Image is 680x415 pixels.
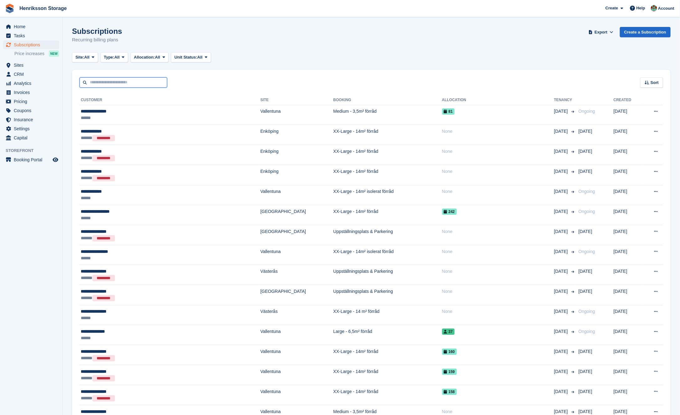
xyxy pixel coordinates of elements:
td: XX-Large - 14m² isolerat förråd [333,185,442,205]
span: Settings [14,124,51,133]
td: Vallentuna [260,105,333,125]
span: All [197,54,203,60]
td: [DATE] [614,325,642,345]
th: Tenancy [554,95,576,105]
span: [DATE] [554,148,569,155]
span: [DATE] [554,228,569,235]
td: XX-Large - 14 m² förråd [333,305,442,325]
td: Medium - 3,5m² förråd [333,105,442,125]
button: Type: All [100,52,128,63]
td: XX-Large - 14m² förråd [333,205,442,225]
span: Account [658,5,674,12]
td: [DATE] [614,165,642,185]
td: [DATE] [614,225,642,245]
td: XX-Large - 14m² förråd [333,385,442,405]
td: Uppställningsplats & Parkering [333,265,442,285]
a: Henriksson Storage [17,3,69,13]
div: None [442,288,554,295]
span: [DATE] [554,388,569,395]
a: menu [3,40,59,49]
span: Analytics [14,79,51,88]
span: [DATE] [554,288,569,295]
span: [DATE] [554,108,569,115]
td: XX-Large - 14m² isolerat förråd [333,245,442,265]
td: [DATE] [614,305,642,325]
span: Coupons [14,106,51,115]
span: 159 [442,369,457,375]
span: Pricing [14,97,51,106]
span: Ongoing [579,309,595,314]
td: XX-Large - 14m² förråd [333,165,442,185]
span: [DATE] [579,289,592,294]
span: 160 [442,349,457,355]
td: Vallentuna [260,245,333,265]
span: [DATE] [554,328,569,335]
h1: Subscriptions [72,27,122,35]
span: Ongoing [579,329,595,334]
span: Site: [75,54,84,60]
th: Booking [333,95,442,105]
span: Invoices [14,88,51,97]
span: [DATE] [579,229,592,234]
td: Uppställningsplats & Parkering [333,225,442,245]
td: [DATE] [614,145,642,165]
td: Enköping [260,145,333,165]
span: [DATE] [554,188,569,195]
span: [DATE] [554,348,569,355]
div: None [442,248,554,255]
span: CRM [14,70,51,79]
a: menu [3,22,59,31]
img: Isak Martinelle [651,5,657,11]
span: Ongoing [579,209,595,214]
span: [DATE] [579,349,592,354]
span: All [155,54,160,60]
span: [DATE] [554,308,569,315]
span: [DATE] [579,369,592,374]
td: Västerås [260,305,333,325]
td: Vallentuna [260,185,333,205]
a: menu [3,79,59,88]
td: [GEOGRAPHIC_DATA] [260,285,333,305]
td: XX-Large - 14m² förråd [333,345,442,365]
span: 242 [442,209,457,215]
span: Home [14,22,51,31]
div: None [442,148,554,155]
span: [DATE] [554,248,569,255]
a: menu [3,70,59,79]
span: All [114,54,120,60]
span: Capital [14,133,51,142]
td: Västerås [260,265,333,285]
a: Preview store [52,156,59,163]
button: Unit Status: All [171,52,211,63]
td: XX-Large - 14m² förråd [333,145,442,165]
span: Allocation: [134,54,155,60]
button: Allocation: All [131,52,169,63]
td: [DATE] [614,125,642,145]
span: Sort [651,80,659,86]
button: Site: All [72,52,98,63]
div: None [442,268,554,275]
span: [DATE] [579,269,592,274]
span: [DATE] [579,149,592,154]
td: Vallentuna [260,325,333,345]
span: Insurance [14,115,51,124]
th: Customer [80,95,260,105]
div: None [442,188,554,195]
span: Tasks [14,31,51,40]
span: Unit Status: [174,54,197,60]
span: 37 [442,329,455,335]
a: menu [3,124,59,133]
span: [DATE] [554,408,569,415]
td: Uppställningsplats & Parkering [333,285,442,305]
th: Site [260,95,333,105]
td: Vallentuna [260,345,333,365]
td: [DATE] [614,105,642,125]
div: NEW [49,50,59,57]
div: None [442,228,554,235]
span: [DATE] [579,409,592,414]
div: None [442,408,554,415]
a: menu [3,97,59,106]
td: [GEOGRAPHIC_DATA] [260,225,333,245]
td: [DATE] [614,185,642,205]
div: None [442,128,554,135]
